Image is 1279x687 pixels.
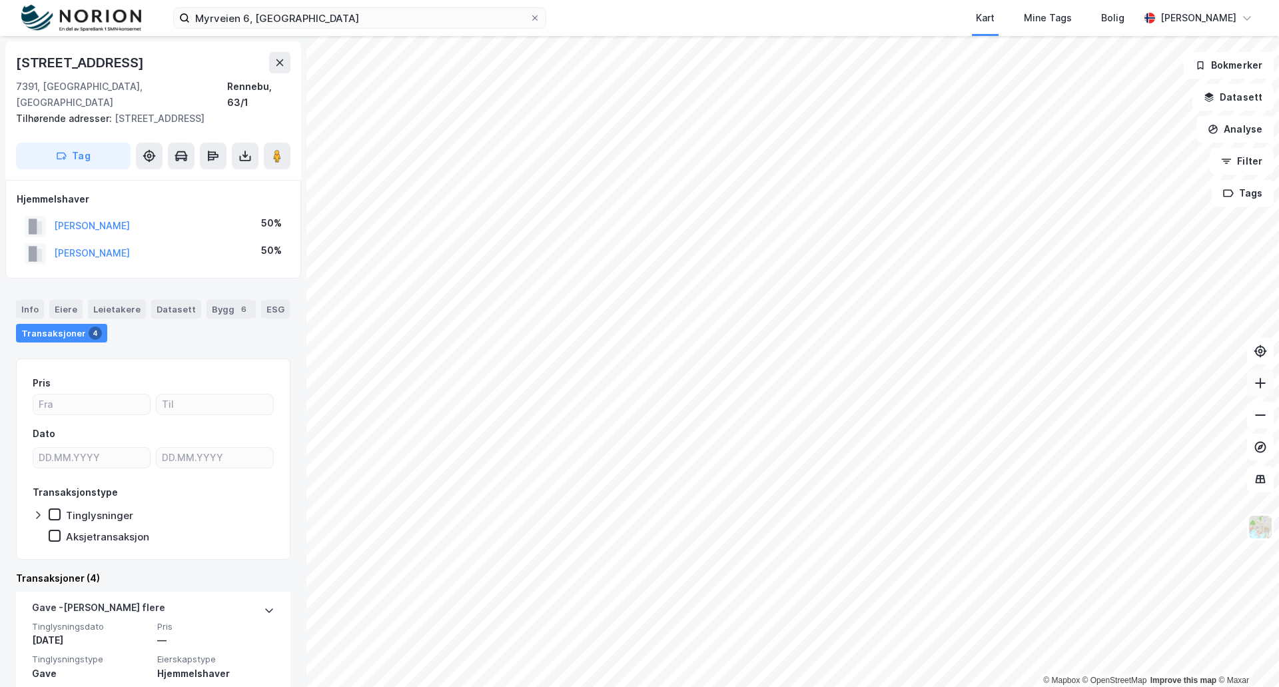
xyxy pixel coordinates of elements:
[32,600,165,621] div: Gave - [PERSON_NAME] flere
[16,300,44,319] div: Info
[157,632,274,648] div: —
[1024,10,1072,26] div: Mine Tags
[1192,84,1274,111] button: Datasett
[88,300,146,319] div: Leietakere
[157,621,274,632] span: Pris
[1212,623,1279,687] iframe: Chat Widget
[157,654,274,665] span: Eierskapstype
[89,327,102,340] div: 4
[49,300,83,319] div: Eiere
[261,215,282,231] div: 50%
[190,8,530,28] input: Søk på adresse, matrikkel, gårdeiere, leietakere eller personer
[261,300,290,319] div: ESG
[1043,676,1080,685] a: Mapbox
[32,666,149,682] div: Gave
[1196,116,1274,143] button: Analyse
[16,324,107,343] div: Transaksjoner
[33,375,51,391] div: Pris
[261,243,282,259] div: 50%
[151,300,201,319] div: Datasett
[16,113,115,124] span: Tilhørende adresser:
[66,530,149,543] div: Aksjetransaksjon
[1082,676,1147,685] a: OpenStreetMap
[32,654,149,665] span: Tinglysningstype
[976,10,995,26] div: Kart
[1184,52,1274,79] button: Bokmerker
[207,300,256,319] div: Bygg
[157,448,273,468] input: DD.MM.YYYY
[227,79,290,111] div: Rennebu, 63/1
[17,191,290,207] div: Hjemmelshaver
[16,79,227,111] div: 7391, [GEOGRAPHIC_DATA], [GEOGRAPHIC_DATA]
[1101,10,1124,26] div: Bolig
[66,509,133,522] div: Tinglysninger
[16,143,131,169] button: Tag
[157,394,273,414] input: Til
[33,426,55,442] div: Dato
[1150,676,1216,685] a: Improve this map
[21,5,141,32] img: norion-logo.80e7a08dc31c2e691866.png
[16,52,147,73] div: [STREET_ADDRESS]
[1210,148,1274,175] button: Filter
[1212,180,1274,207] button: Tags
[32,621,149,632] span: Tinglysningsdato
[1248,514,1273,540] img: Z
[16,570,290,586] div: Transaksjoner (4)
[237,303,250,316] div: 6
[1160,10,1236,26] div: [PERSON_NAME]
[16,111,280,127] div: [STREET_ADDRESS]
[32,632,149,648] div: [DATE]
[33,394,150,414] input: Fra
[33,448,150,468] input: DD.MM.YYYY
[33,484,118,500] div: Transaksjonstype
[157,666,274,682] div: Hjemmelshaver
